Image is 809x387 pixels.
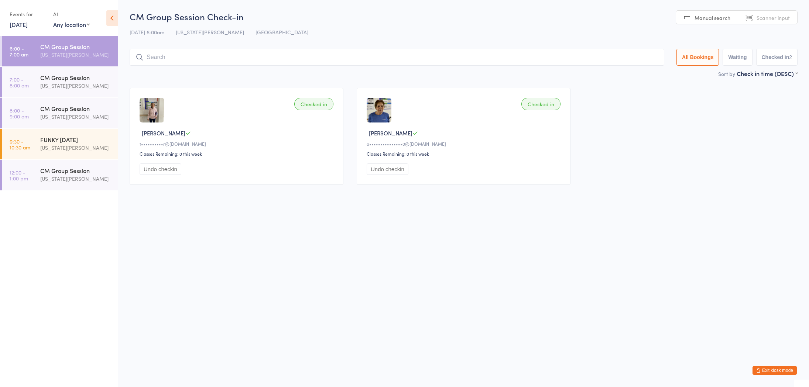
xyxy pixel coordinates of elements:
button: Checked in2 [756,49,798,66]
div: CM Group Session [40,42,112,51]
label: Sort by [718,70,735,77]
button: Waiting [723,49,752,66]
div: Checked in [521,98,561,110]
a: 9:30 -10:30 amFUNKY [DATE][US_STATE][PERSON_NAME] [2,129,118,159]
div: Check in time (DESC) [737,69,798,77]
time: 12:00 - 1:00 pm [10,169,28,181]
div: Events for [10,8,46,20]
img: image1729211626.png [367,98,391,122]
span: [PERSON_NAME] [369,129,412,137]
img: image1755554121.png [140,98,164,122]
span: Manual search [695,14,730,21]
div: CM Group Session [40,104,112,113]
a: 6:00 -7:00 amCM Group Session[US_STATE][PERSON_NAME] [2,36,118,66]
a: 7:00 -8:00 amCM Group Session[US_STATE][PERSON_NAME] [2,67,118,97]
button: Exit kiosk mode [753,366,797,375]
span: Scanner input [757,14,790,21]
span: [DATE] 6:00am [130,28,164,36]
div: [US_STATE][PERSON_NAME] [40,113,112,121]
div: Classes Remaining: 0 this week [367,151,563,157]
input: Search [130,49,664,66]
a: 8:00 -9:00 amCM Group Session[US_STATE][PERSON_NAME] [2,98,118,128]
div: [US_STATE][PERSON_NAME] [40,144,112,152]
span: [GEOGRAPHIC_DATA] [256,28,308,36]
a: [DATE] [10,20,28,28]
div: t••••••••••r@[DOMAIN_NAME] [140,141,336,147]
div: Classes Remaining: 0 this week [140,151,336,157]
span: [PERSON_NAME] [142,129,185,137]
div: a•••••••••••••••0@[DOMAIN_NAME] [367,141,563,147]
h2: CM Group Session Check-in [130,10,798,23]
div: Any location [53,20,90,28]
button: Undo checkin [367,163,408,175]
div: 2 [789,54,792,60]
time: 9:30 - 10:30 am [10,138,30,150]
div: Checked in [294,98,333,110]
div: At [53,8,90,20]
button: All Bookings [676,49,719,66]
div: [US_STATE][PERSON_NAME] [40,51,112,59]
a: 12:00 -1:00 pmCM Group Session[US_STATE][PERSON_NAME] [2,160,118,190]
div: FUNKY [DATE] [40,135,112,144]
time: 8:00 - 9:00 am [10,107,29,119]
time: 6:00 - 7:00 am [10,45,28,57]
div: CM Group Session [40,73,112,82]
time: 7:00 - 8:00 am [10,76,29,88]
div: CM Group Session [40,166,112,175]
span: [US_STATE][PERSON_NAME] [176,28,244,36]
button: Undo checkin [140,163,181,175]
div: [US_STATE][PERSON_NAME] [40,175,112,183]
div: [US_STATE][PERSON_NAME] [40,82,112,90]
